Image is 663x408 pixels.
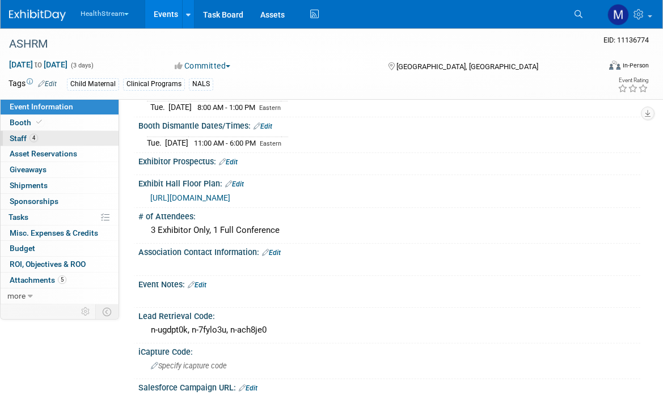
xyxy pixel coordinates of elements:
span: more [7,291,26,300]
span: Specify icapture code [151,362,227,370]
td: Personalize Event Tab Strip [76,304,96,319]
div: ASHRM [5,34,586,54]
div: Salesforce Campaign URL: [138,379,640,394]
a: ROI, Objectives & ROO [1,257,119,272]
td: Toggle Event Tabs [96,304,119,319]
a: Edit [188,281,206,289]
div: iCapture Code: [138,343,640,358]
span: Event ID: 11136774 [603,36,649,44]
div: Exhibitor Prospectus: [138,153,640,168]
div: Child Maternal [67,78,119,90]
span: Giveaways [10,165,47,174]
div: Clinical Programs [123,78,185,90]
a: Asset Reservations [1,146,119,161]
td: Tue. [147,137,165,148]
span: Attachments [10,275,66,284]
a: Edit [38,80,57,88]
div: Event Rating [618,78,648,83]
span: [DATE] [DATE] [9,59,68,70]
div: Event Notes: [138,276,640,291]
div: # of Attendees: [138,208,640,222]
a: Attachments5 [1,273,119,288]
span: 11:00 AM - 6:00 PM [194,139,256,147]
a: Staff4 [1,131,119,146]
a: more [1,288,119,304]
div: Lead Retrieval Code: [138,308,640,322]
span: Staff [10,134,38,143]
td: [DATE] [168,101,192,113]
div: 3 Exhibitor Only, 1 Full Conference [147,222,632,239]
img: Format-Inperson.png [609,61,620,70]
span: [GEOGRAPHIC_DATA], [GEOGRAPHIC_DATA] [396,62,538,71]
img: ExhibitDay [9,10,66,21]
span: Asset Reservations [10,149,77,158]
img: Maya Storry [607,4,629,25]
span: to [33,60,44,69]
span: Booth [10,118,44,127]
a: Budget [1,241,119,256]
span: (3 days) [70,62,94,69]
i: Booth reservation complete [36,119,42,125]
td: Tags [9,78,57,91]
a: Shipments [1,178,119,193]
a: Edit [225,180,244,188]
a: Giveaways [1,162,119,177]
a: Edit [239,384,257,392]
span: Tasks [9,212,28,222]
span: ROI, Objectives & ROO [10,260,86,269]
a: Edit [254,122,272,130]
a: Booth [1,115,119,130]
a: Sponsorships [1,194,119,209]
span: Misc. Expenses & Credits [10,228,98,237]
td: [DATE] [165,137,188,148]
span: Sponsorships [10,197,58,206]
a: Edit [262,249,281,257]
div: NALS [189,78,213,90]
a: Event Information [1,99,119,114]
div: n-ugdpt0k, n-7fylo3u, n-ach8je0 [147,321,632,339]
a: Tasks [1,210,119,225]
button: Committed [171,60,235,71]
span: Budget [10,244,35,253]
a: [URL][DOMAIN_NAME] [150,193,230,202]
div: Association Contact Information: [138,244,640,258]
span: 5 [58,275,66,284]
a: Misc. Expenses & Credits [1,226,119,241]
td: Tue. [147,101,168,113]
span: Shipments [10,181,48,190]
span: 4 [29,134,38,142]
span: Eastern [260,140,281,147]
span: 8:00 AM - 1:00 PM [197,103,255,112]
span: Event Information [10,102,73,111]
a: Edit [219,158,238,166]
div: Booth Dismantle Dates/Times: [138,117,640,132]
div: Exhibit Hall Floor Plan: [138,175,640,190]
span: Eastern [259,104,281,112]
div: In-Person [622,61,649,70]
div: Event Format [549,59,649,76]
